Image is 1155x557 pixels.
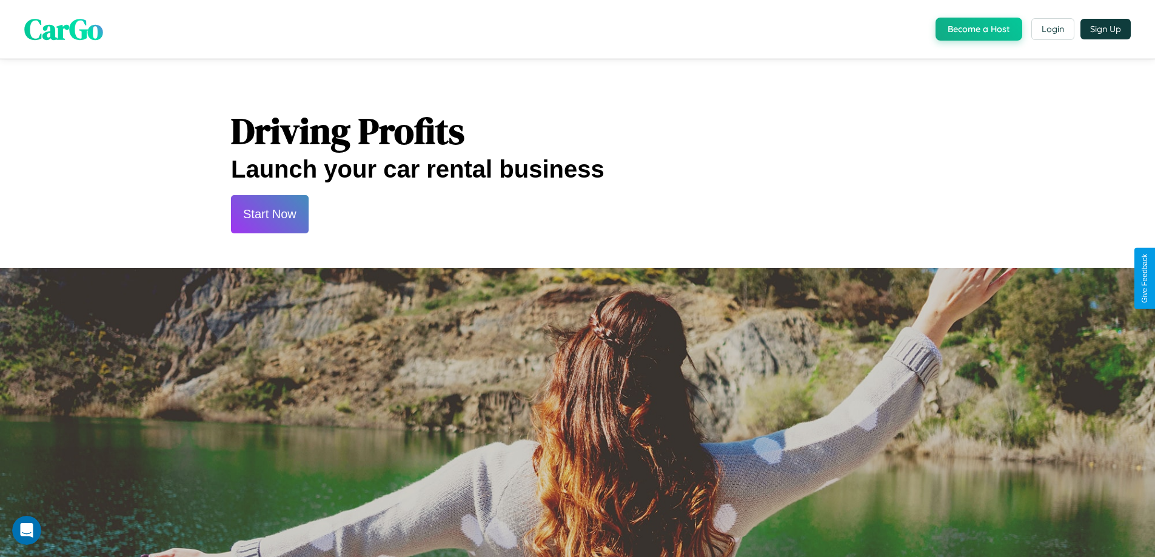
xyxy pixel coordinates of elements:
button: Become a Host [936,18,1022,41]
button: Login [1031,18,1074,40]
div: Give Feedback [1140,254,1149,303]
span: CarGo [24,9,103,49]
h1: Driving Profits [231,106,924,156]
iframe: Intercom live chat [12,516,41,545]
h2: Launch your car rental business [231,156,924,183]
button: Start Now [231,195,309,233]
button: Sign Up [1080,19,1131,39]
